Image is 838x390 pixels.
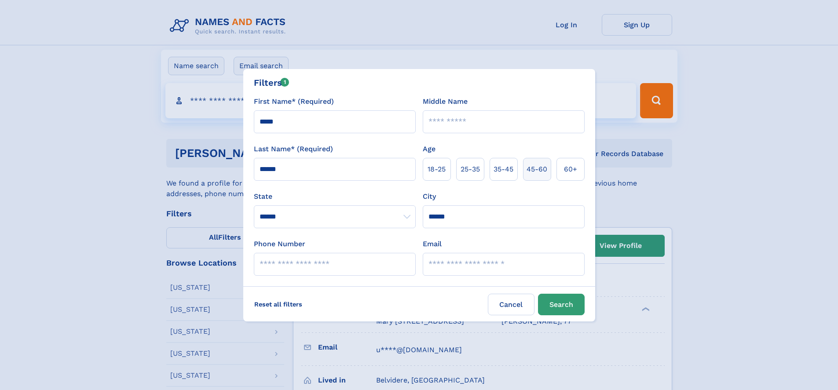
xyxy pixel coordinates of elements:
[428,164,446,175] span: 18‑25
[423,191,436,202] label: City
[423,96,468,107] label: Middle Name
[564,164,577,175] span: 60+
[461,164,480,175] span: 25‑35
[254,76,289,89] div: Filters
[488,294,534,315] label: Cancel
[494,164,513,175] span: 35‑45
[423,239,442,249] label: Email
[254,144,333,154] label: Last Name* (Required)
[254,239,305,249] label: Phone Number
[254,96,334,107] label: First Name* (Required)
[254,191,416,202] label: State
[423,144,435,154] label: Age
[538,294,585,315] button: Search
[249,294,308,315] label: Reset all filters
[527,164,547,175] span: 45‑60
